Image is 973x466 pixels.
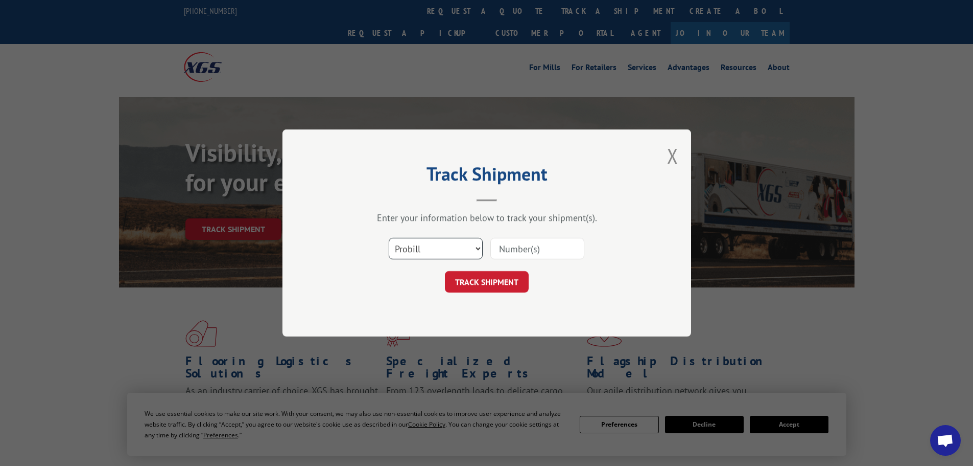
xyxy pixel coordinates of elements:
[445,271,529,293] button: TRACK SHIPMENT
[334,167,640,186] h2: Track Shipment
[667,142,678,169] button: Close modal
[334,212,640,224] div: Enter your information below to track your shipment(s).
[930,425,961,456] a: Open chat
[490,238,584,259] input: Number(s)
